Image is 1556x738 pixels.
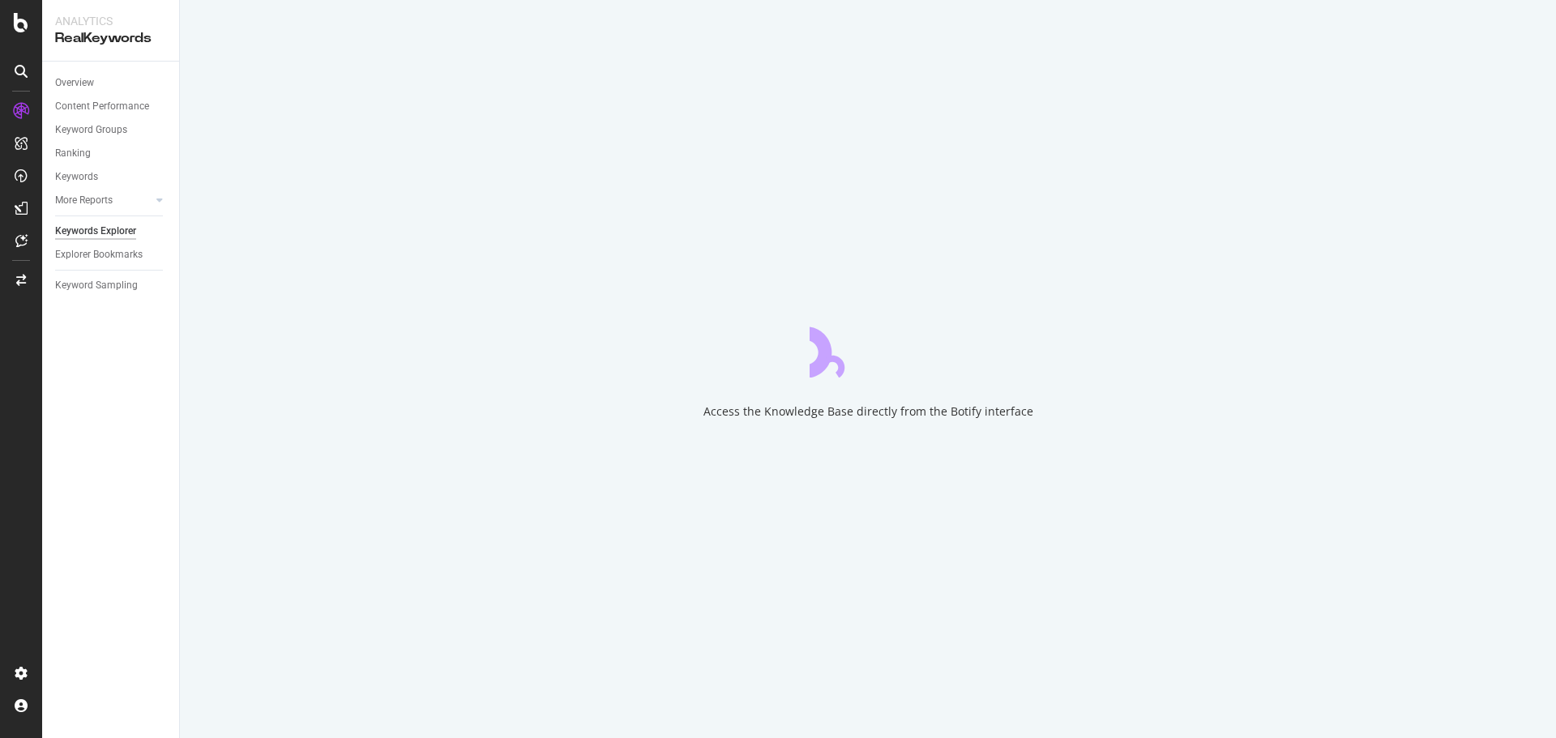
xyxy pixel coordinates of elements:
[55,246,143,263] div: Explorer Bookmarks
[55,98,149,115] div: Content Performance
[55,29,166,48] div: RealKeywords
[55,169,98,186] div: Keywords
[55,277,168,294] a: Keyword Sampling
[55,98,168,115] a: Content Performance
[55,122,127,139] div: Keyword Groups
[55,122,168,139] a: Keyword Groups
[55,223,136,240] div: Keywords Explorer
[55,75,168,92] a: Overview
[55,145,168,162] a: Ranking
[55,75,94,92] div: Overview
[55,145,91,162] div: Ranking
[55,223,168,240] a: Keywords Explorer
[810,319,926,378] div: animation
[55,277,138,294] div: Keyword Sampling
[55,192,113,209] div: More Reports
[55,192,152,209] a: More Reports
[55,169,168,186] a: Keywords
[703,403,1033,420] div: Access the Knowledge Base directly from the Botify interface
[55,246,168,263] a: Explorer Bookmarks
[55,13,166,29] div: Analytics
